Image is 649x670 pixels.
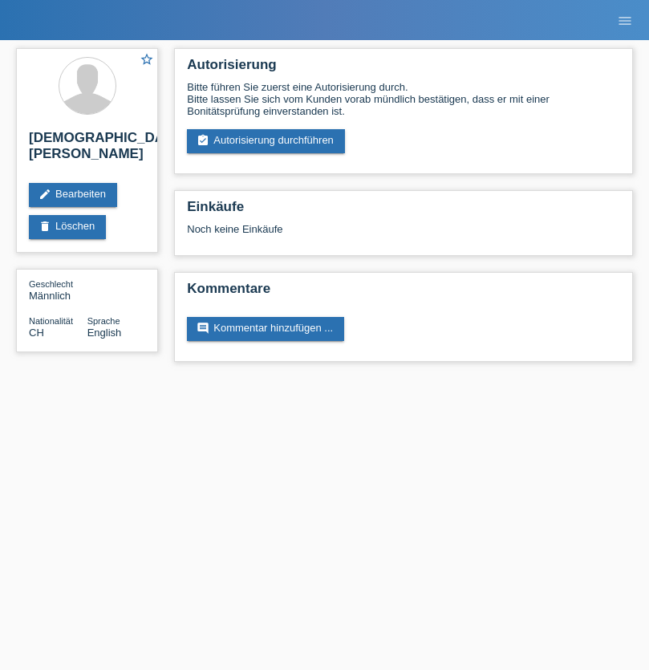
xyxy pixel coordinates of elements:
[609,15,641,25] a: menu
[617,13,633,29] i: menu
[87,316,120,326] span: Sprache
[39,220,51,233] i: delete
[29,278,87,302] div: Männlich
[187,129,345,153] a: assignment_turned_inAutorisierung durchführen
[29,215,106,239] a: deleteLöschen
[87,327,122,339] span: English
[140,52,154,69] a: star_border
[187,223,620,247] div: Noch keine Einkäufe
[29,327,44,339] span: Schweiz
[187,317,344,341] a: commentKommentar hinzufügen ...
[187,81,620,117] div: Bitte führen Sie zuerst eine Autorisierung durch. Bitte lassen Sie sich vom Kunden vorab mündlich...
[29,130,145,170] h2: [DEMOGRAPHIC_DATA][PERSON_NAME]
[29,183,117,207] a: editBearbeiten
[29,279,73,289] span: Geschlecht
[187,57,620,81] h2: Autorisierung
[187,281,620,305] h2: Kommentare
[29,316,73,326] span: Nationalität
[197,134,209,147] i: assignment_turned_in
[197,322,209,335] i: comment
[39,188,51,201] i: edit
[187,199,620,223] h2: Einkäufe
[140,52,154,67] i: star_border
